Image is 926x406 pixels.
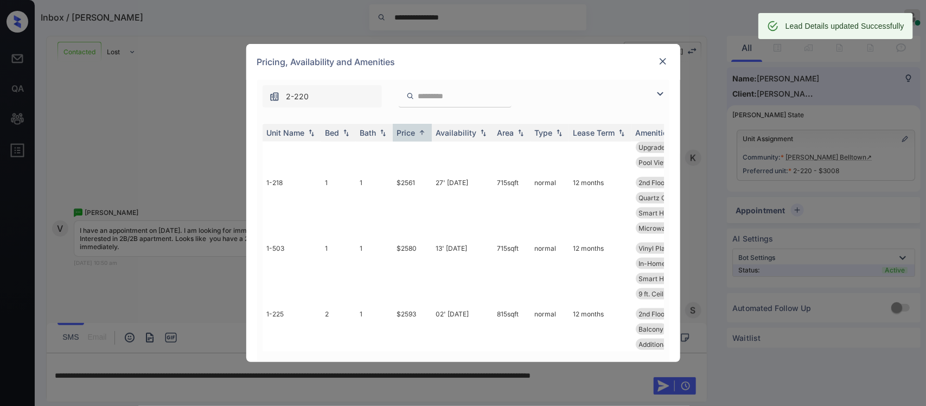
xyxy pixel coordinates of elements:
span: Smart Home Lock [639,209,695,217]
img: sorting [417,129,427,137]
img: icon-zuma [406,91,414,101]
span: Smart Home Lock [639,275,695,283]
td: 815 sqft [493,304,531,370]
td: 02' [DATE] [432,304,493,370]
span: Additional Stor... [639,340,688,348]
td: 13' [DATE] [432,238,493,304]
td: 1-225 [263,304,321,370]
td: normal [531,173,569,238]
td: 12 months [569,304,631,370]
img: sorting [378,129,388,137]
td: 1 [356,304,393,370]
img: sorting [616,129,627,137]
div: Bed [325,128,340,137]
span: Quartz Countert... [639,194,694,202]
span: Pool View [639,158,669,167]
td: 715 sqft [493,238,531,304]
td: $2561 [393,173,432,238]
td: normal [531,238,569,304]
td: 27' [DATE] [432,173,493,238]
span: Microwave [639,224,674,232]
td: 1-218 [263,173,321,238]
span: 9 ft. Ceilings [639,290,676,298]
span: 2nd Floor [639,179,668,187]
div: Pricing, Availability and Amenities [246,44,680,80]
img: sorting [306,129,317,137]
img: sorting [341,129,352,137]
img: sorting [478,129,489,137]
div: Amenities [636,128,672,137]
img: close [657,56,668,67]
td: 1-503 [263,238,321,304]
img: sorting [515,129,526,137]
div: Lead Details updated Successfully [785,16,904,36]
span: In-Home Washer ... [639,259,698,268]
td: normal [531,304,569,370]
td: 1 [356,238,393,304]
div: Availability [436,128,477,137]
div: Bath [360,128,376,137]
div: Unit Name [267,128,305,137]
td: 1 [321,238,356,304]
div: Price [397,128,416,137]
td: $2580 [393,238,432,304]
td: 12 months [569,238,631,304]
td: 1 [356,173,393,238]
td: 715 sqft [493,173,531,238]
span: 2nd Floor [639,310,668,318]
div: Area [497,128,514,137]
div: Type [535,128,553,137]
img: icon-zuma [269,91,280,102]
span: Vinyl Plank - 1... [639,244,687,252]
td: 1 [321,173,356,238]
td: 2 [321,304,356,370]
span: Balcony [639,325,664,333]
td: $2593 [393,304,432,370]
img: sorting [554,129,565,137]
div: Lease Term [573,128,615,137]
td: 12 months [569,173,631,238]
span: 2-220 [286,91,309,103]
img: icon-zuma [654,87,667,100]
span: Upgraded light ... [639,143,691,151]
